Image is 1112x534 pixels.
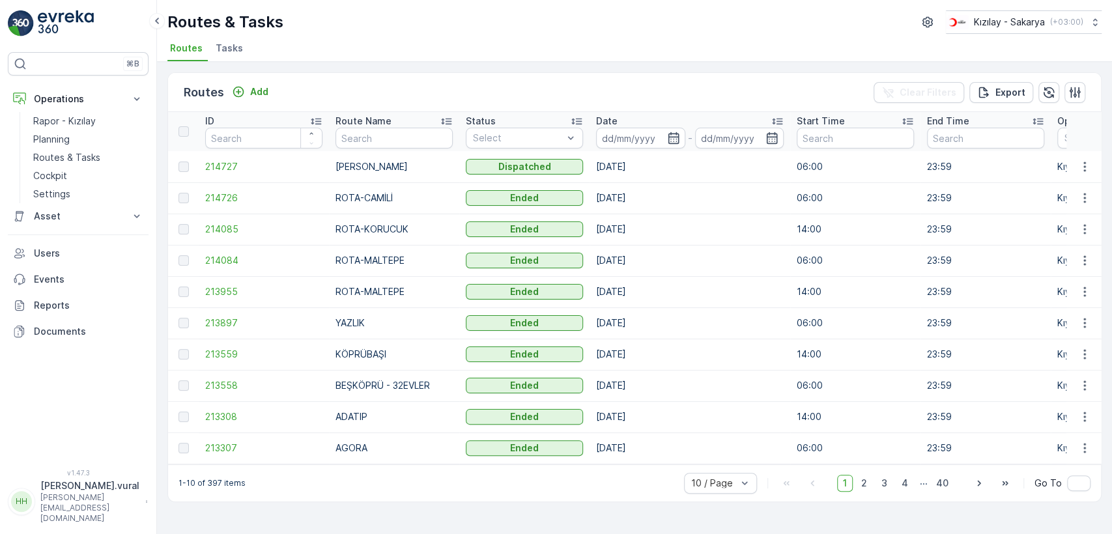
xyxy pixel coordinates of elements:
td: 23:59 [920,151,1051,182]
div: Toggle Row Selected [178,443,189,453]
td: ROTA-MALTEPE [329,245,459,276]
td: AGORA [329,432,459,464]
td: 06:00 [790,182,920,214]
div: Toggle Row Selected [178,412,189,422]
button: Operations [8,86,149,112]
a: 213307 [205,442,322,455]
div: Toggle Row Selected [178,380,189,391]
input: Search [797,128,914,148]
p: Route Name [335,115,392,128]
td: [DATE] [590,245,790,276]
p: [PERSON_NAME][EMAIL_ADDRESS][DOMAIN_NAME] [40,492,139,524]
button: HH[PERSON_NAME].vural[PERSON_NAME][EMAIL_ADDRESS][DOMAIN_NAME] [8,479,149,524]
span: 213558 [205,379,322,392]
td: 06:00 [790,307,920,339]
td: 23:59 [920,370,1051,401]
button: Ended [466,190,583,206]
p: Start Time [797,115,845,128]
p: Ended [510,316,539,330]
button: Ended [466,253,583,268]
input: Search [927,128,1044,148]
td: 23:59 [920,432,1051,464]
div: Toggle Row Selected [178,287,189,297]
div: Toggle Row Selected [178,255,189,266]
a: 214085 [205,223,322,236]
p: Ended [510,348,539,361]
p: Routes & Tasks [167,12,283,33]
p: Ended [510,254,539,267]
p: Asset [34,210,122,223]
input: dd/mm/yyyy [596,128,685,148]
p: Dispatched [498,160,551,173]
p: - [688,130,692,146]
td: 23:59 [920,276,1051,307]
p: Ended [510,223,539,236]
p: Kızılay - Sakarya [974,16,1045,29]
td: 06:00 [790,432,920,464]
td: BEŞKÖPRÜ - 32EVLER [329,370,459,401]
button: Kızılay - Sakarya(+03:00) [946,10,1102,34]
button: Add [227,84,274,100]
td: 23:59 [920,401,1051,432]
img: logo [8,10,34,36]
a: 214726 [205,191,322,204]
td: [DATE] [590,307,790,339]
p: Events [34,273,143,286]
p: Ended [510,285,539,298]
span: 2 [855,475,873,492]
td: 23:59 [920,182,1051,214]
p: Clear Filters [900,86,956,99]
td: 06:00 [790,151,920,182]
p: Ended [510,410,539,423]
a: 213897 [205,316,322,330]
td: [PERSON_NAME] [329,151,459,182]
span: Tasks [216,42,243,55]
td: ROTA-CAMİLİ [329,182,459,214]
p: Operation [1057,115,1102,128]
p: [PERSON_NAME].vural [40,479,139,492]
span: 4 [896,475,914,492]
td: 14:00 [790,214,920,245]
p: Status [466,115,496,128]
p: End Time [927,115,969,128]
img: logo_light-DOdMpM7g.png [38,10,94,36]
p: 1-10 of 397 items [178,478,246,488]
a: Users [8,240,149,266]
td: 23:59 [920,339,1051,370]
p: Rapor - Kızılay [33,115,96,128]
p: Add [250,85,268,98]
td: [DATE] [590,182,790,214]
p: Date [596,115,618,128]
p: Operations [34,92,122,105]
p: Planning [33,133,70,146]
button: Ended [466,346,583,362]
button: Ended [466,378,583,393]
input: Search [335,128,453,148]
p: Users [34,247,143,260]
p: Documents [34,325,143,338]
td: [DATE] [590,370,790,401]
td: 23:59 [920,307,1051,339]
td: [DATE] [590,432,790,464]
span: 1 [837,475,853,492]
td: YAZLIK [329,307,459,339]
div: Toggle Row Selected [178,224,189,234]
a: Planning [28,130,149,148]
p: Routes & Tasks [33,151,100,164]
span: Routes [170,42,203,55]
td: [DATE] [590,151,790,182]
td: 14:00 [790,276,920,307]
button: Asset [8,203,149,229]
span: 40 [930,475,954,492]
td: 06:00 [790,245,920,276]
span: Go To [1034,477,1062,490]
div: Toggle Row Selected [178,162,189,172]
td: [DATE] [590,339,790,370]
a: 214727 [205,160,322,173]
a: 213955 [205,285,322,298]
button: Ended [466,221,583,237]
